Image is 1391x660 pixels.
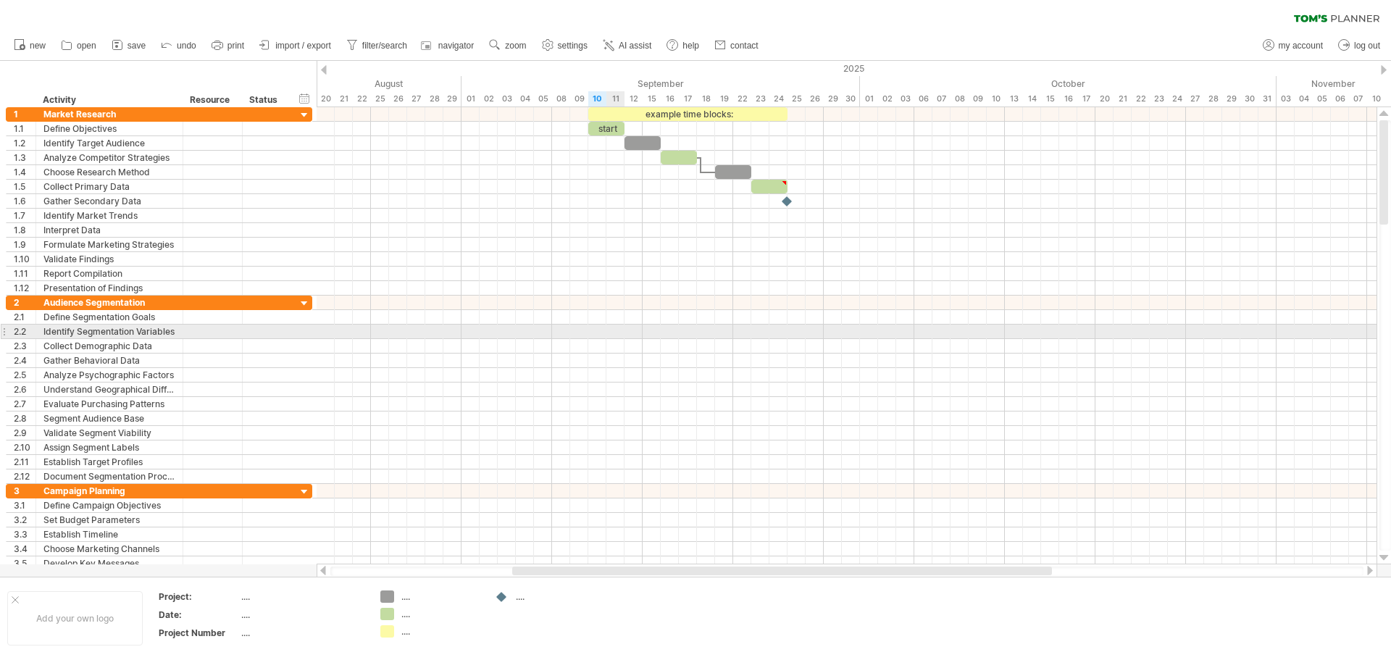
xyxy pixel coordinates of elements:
[842,91,860,106] div: Tuesday, 30 September 2025
[558,41,588,51] span: settings
[987,91,1005,106] div: Friday, 10 October 2025
[1114,91,1132,106] div: Tuesday, 21 October 2025
[43,151,175,164] div: Analyze Competitor Strategies
[1023,91,1041,106] div: Tuesday, 14 October 2025
[241,627,363,639] div: ....
[43,107,175,121] div: Market Research
[588,91,606,106] div: Wednesday, 10 September 2025
[1041,91,1059,106] div: Wednesday, 15 October 2025
[14,426,35,440] div: 2.9
[108,36,150,55] a: save
[43,368,175,382] div: Analyze Psychographic Factors
[769,91,788,106] div: Wednesday, 24 September 2025
[599,36,656,55] a: AI assist
[43,412,175,425] div: Segment Audience Base
[335,91,353,106] div: Thursday, 21 August 2025
[43,498,175,512] div: Define Campaign Objectives
[43,455,175,469] div: Establish Target Profiles
[407,91,425,106] div: Wednesday, 27 August 2025
[159,590,238,603] div: Project:
[43,296,175,309] div: Audience Segmentation
[43,122,175,135] div: Define Objectives
[43,281,175,295] div: Presentation of Findings
[43,93,175,107] div: Activity
[570,91,588,106] div: Tuesday, 9 September 2025
[43,223,175,237] div: Interpret Data
[157,36,201,55] a: undo
[516,590,595,603] div: ....
[401,625,480,638] div: ....
[43,440,175,454] div: Assign Segment Labels
[419,36,478,55] a: navigator
[711,36,763,55] a: contact
[860,91,878,106] div: Wednesday, 1 October 2025
[43,383,175,396] div: Understand Geographical Differences
[43,267,175,280] div: Report Compilation
[159,627,238,639] div: Project Number
[249,93,281,107] div: Status
[1349,91,1367,106] div: Friday, 7 November 2025
[14,122,35,135] div: 1.1
[14,107,35,121] div: 1
[177,41,196,51] span: undo
[317,91,335,106] div: Wednesday, 20 August 2025
[43,325,175,338] div: Identify Segmentation Variables
[43,556,175,570] div: Develop Key Messages
[14,542,35,556] div: 3.4
[43,209,175,222] div: Identify Market Trends
[733,91,751,106] div: Monday, 22 September 2025
[14,194,35,208] div: 1.6
[1258,91,1277,106] div: Friday, 31 October 2025
[43,339,175,353] div: Collect Demographic Data
[14,339,35,353] div: 2.3
[43,397,175,411] div: Evaluate Purchasing Patterns
[14,440,35,454] div: 2.10
[14,165,35,179] div: 1.4
[461,76,860,91] div: September 2025
[14,151,35,164] div: 1.3
[425,91,443,106] div: Thursday, 28 August 2025
[227,41,244,51] span: print
[788,91,806,106] div: Thursday, 25 September 2025
[43,136,175,150] div: Identify Target Audience
[538,36,592,55] a: settings
[43,310,175,324] div: Define Segmentation Goals
[14,498,35,512] div: 3.1
[806,91,824,106] div: Friday, 26 September 2025
[751,91,769,106] div: Tuesday, 23 September 2025
[43,194,175,208] div: Gather Secondary Data
[14,354,35,367] div: 2.4
[14,368,35,382] div: 2.5
[534,91,552,106] div: Friday, 5 September 2025
[389,91,407,106] div: Tuesday, 26 August 2025
[30,41,46,51] span: new
[878,91,896,106] div: Thursday, 2 October 2025
[588,122,625,135] div: start
[14,325,35,338] div: 2.2
[14,267,35,280] div: 1.11
[241,609,363,621] div: ....
[14,252,35,266] div: 1.10
[353,91,371,106] div: Friday, 22 August 2025
[730,41,759,51] span: contact
[43,542,175,556] div: Choose Marketing Channels
[485,36,530,55] a: zoom
[969,91,987,106] div: Thursday, 9 October 2025
[14,296,35,309] div: 2
[1168,91,1186,106] div: Friday, 24 October 2025
[14,412,35,425] div: 2.8
[588,107,788,121] div: example time blocks:
[14,223,35,237] div: 1.8
[443,91,461,106] div: Friday, 29 August 2025
[1132,91,1150,106] div: Wednesday, 22 October 2025
[128,41,146,51] span: save
[14,469,35,483] div: 2.12
[679,91,697,106] div: Wednesday, 17 September 2025
[43,527,175,541] div: Establish Timeline
[43,238,175,251] div: Formulate Marketing Strategies
[14,209,35,222] div: 1.7
[7,591,143,646] div: Add your own logo
[860,76,1277,91] div: October 2025
[498,91,516,106] div: Wednesday, 3 September 2025
[362,41,407,51] span: filter/search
